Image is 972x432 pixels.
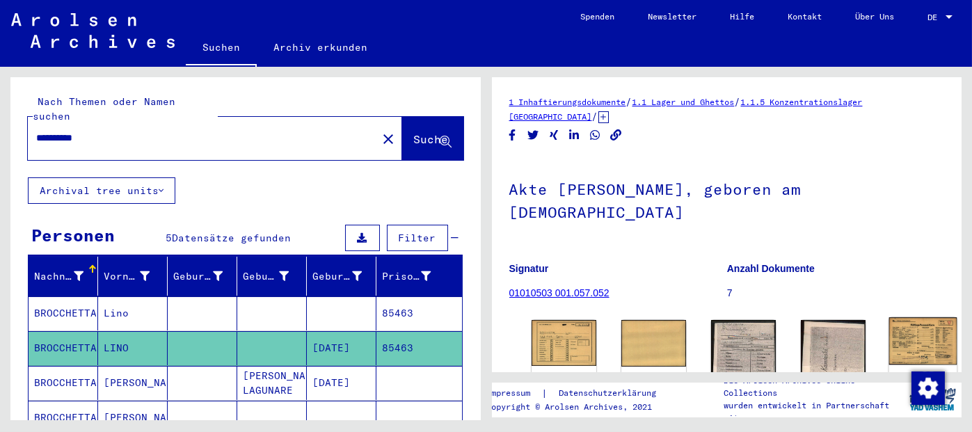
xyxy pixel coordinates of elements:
[380,131,397,147] mat-icon: close
[172,232,291,244] span: Datensätze gefunden
[376,257,462,296] mat-header-cell: Prisoner #
[312,265,379,287] div: Geburtsdatum
[376,296,462,330] mat-cell: 85463
[237,366,307,400] mat-cell: [PERSON_NAME] LAGUNARE
[28,177,175,204] button: Archival tree units
[486,386,541,401] a: Impressum
[801,320,866,405] img: 002.jpg
[98,366,168,400] mat-cell: [PERSON_NAME]
[33,95,175,122] mat-label: Nach Themen oder Namen suchen
[29,331,98,365] mat-cell: BROCCHETTA
[632,97,735,107] a: 1.1 Lager und Ghettos
[927,13,943,22] span: DE
[509,263,549,274] b: Signatur
[547,127,561,144] button: Share on Xing
[168,257,237,296] mat-header-cell: Geburtsname
[307,366,376,400] mat-cell: [DATE]
[307,257,376,296] mat-header-cell: Geburtsdatum
[98,296,168,330] mat-cell: Lino
[399,232,436,244] span: Filter
[243,269,289,284] div: Geburt‏
[243,265,306,287] div: Geburt‏
[414,132,449,146] span: Suche
[382,265,449,287] div: Prisoner #
[307,331,376,365] mat-cell: [DATE]
[237,257,307,296] mat-header-cell: Geburt‏
[509,97,626,107] a: 1 Inhaftierungsdokumente
[727,286,944,301] p: 7
[735,95,741,108] span: /
[387,225,448,251] button: Filter
[548,386,673,401] a: Datenschutzerklärung
[889,317,957,365] img: 001.jpg
[312,269,362,284] div: Geburtsdatum
[509,287,610,298] a: 01010503 001.057.052
[526,127,541,144] button: Share on Twitter
[11,13,175,48] img: Arolsen_neg.svg
[34,269,83,284] div: Nachname
[34,265,101,287] div: Nachname
[31,223,115,248] div: Personen
[727,263,815,274] b: Anzahl Dokumente
[29,366,98,400] mat-cell: BROCCHETTA
[98,257,168,296] mat-header-cell: Vorname
[907,382,959,417] img: yv_logo.png
[711,320,776,406] img: 001.jpg
[29,257,98,296] mat-header-cell: Nachname
[621,320,686,367] img: 002.jpg
[104,269,150,284] div: Vorname
[724,399,902,424] p: wurden entwickelt in Partnerschaft mit
[173,265,240,287] div: Geburtsname
[382,269,431,284] div: Prisoner #
[911,371,945,405] img: Zustimmung ändern
[29,296,98,330] mat-cell: BROCCHETTA
[166,232,172,244] span: 5
[374,125,402,152] button: Clear
[257,31,384,64] a: Archiv erkunden
[505,127,520,144] button: Share on Facebook
[724,374,902,399] p: Die Arolsen Archives Online-Collections
[486,401,673,413] p: Copyright © Arolsen Archives, 2021
[104,265,167,287] div: Vorname
[567,127,582,144] button: Share on LinkedIn
[532,320,596,366] img: 001.jpg
[173,269,223,284] div: Geburtsname
[626,95,632,108] span: /
[402,117,463,160] button: Suche
[509,157,945,241] h1: Akte [PERSON_NAME], geboren am [DEMOGRAPHIC_DATA]
[98,331,168,365] mat-cell: LINO
[588,127,603,144] button: Share on WhatsApp
[186,31,257,67] a: Suchen
[376,331,462,365] mat-cell: 85463
[609,127,623,144] button: Copy link
[486,386,673,401] div: |
[592,110,598,122] span: /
